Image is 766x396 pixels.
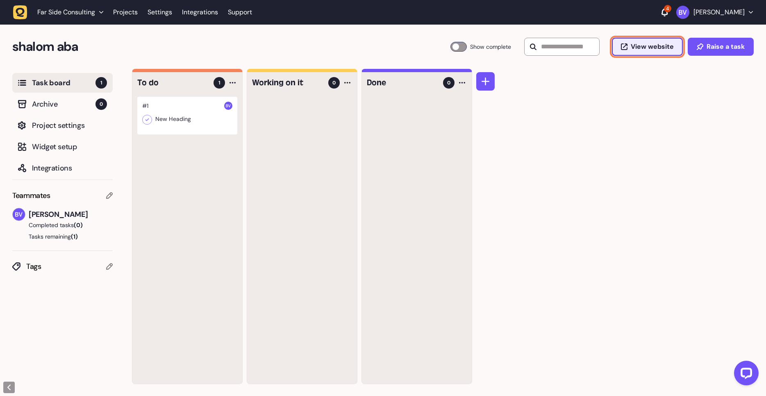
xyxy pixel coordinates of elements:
button: Tasks remaining(1) [12,232,113,241]
h4: To do [137,77,208,89]
button: Widget setup [12,137,113,157]
button: Raise a task [688,38,754,56]
button: [PERSON_NAME] [676,6,753,19]
button: View website [612,38,683,56]
div: 4 [664,5,671,12]
span: 0 [447,79,450,86]
span: Project settings [32,120,107,131]
button: Integrations [12,158,113,178]
p: [PERSON_NAME] [693,8,745,16]
span: Integrations [32,162,107,174]
span: Raise a task [707,43,745,50]
button: Archive0 [12,94,113,114]
span: Show complete [470,42,511,52]
span: Widget setup [32,141,107,152]
span: Teammates [12,190,50,201]
span: (1) [71,233,78,240]
a: Settings [148,5,172,20]
a: Support [228,8,252,16]
span: Far Side Consulting [37,8,95,16]
iframe: LiveChat chat widget [727,357,762,392]
span: Archive [32,98,95,110]
span: 1 [218,79,220,86]
img: Brandon Varnado [676,6,689,19]
h2: shalom aba [12,37,450,57]
h4: Done [367,77,437,89]
span: View website [631,43,674,50]
span: Tags [26,261,106,272]
button: Task board1 [12,73,113,93]
span: 0 [332,79,336,86]
h4: Working on it [252,77,323,89]
a: Integrations [182,5,218,20]
span: 0 [95,98,107,110]
span: [PERSON_NAME] [29,209,113,220]
img: Brandon Varnado [13,208,25,221]
button: Far Side Consulting [13,5,108,20]
button: Completed tasks(0) [12,221,106,229]
img: Brandon Varnado [224,102,232,110]
button: Project settings [12,116,113,135]
span: 1 [95,77,107,89]
span: (0) [74,221,83,229]
a: Projects [113,5,138,20]
span: Task board [32,77,95,89]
